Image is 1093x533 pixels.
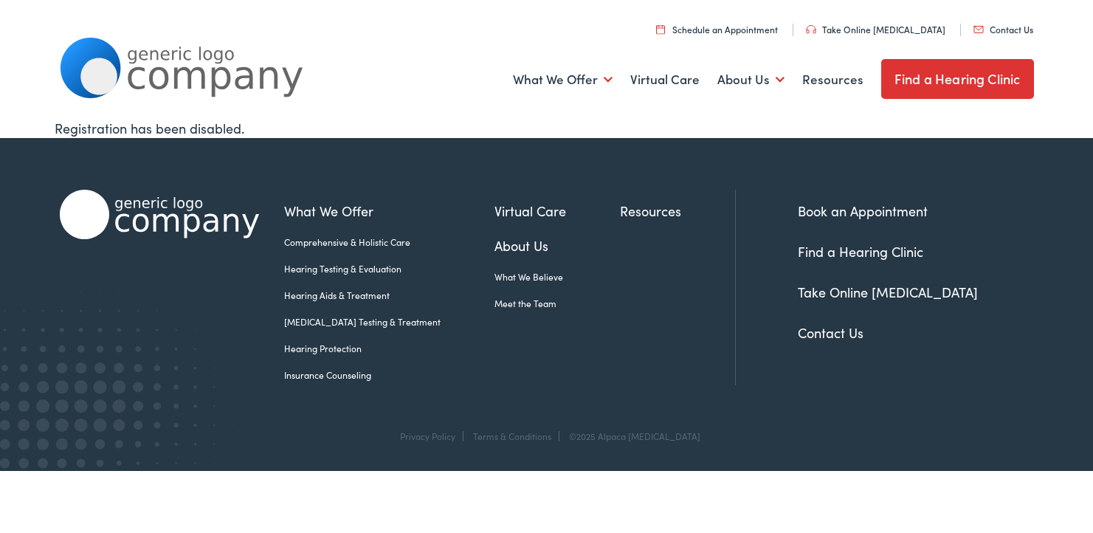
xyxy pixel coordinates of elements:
[806,25,816,34] img: utility icon
[717,52,785,107] a: About Us
[60,190,259,239] img: Alpaca Audiology
[513,52,613,107] a: What We Offer
[284,342,494,355] a: Hearing Protection
[284,315,494,329] a: [MEDICAL_DATA] Testing & Treatment
[284,235,494,249] a: Comprehensive & Holistic Care
[562,431,700,441] div: ©2025 Alpaca [MEDICAL_DATA]
[473,430,551,442] a: Terms & Conditions
[400,430,455,442] a: Privacy Policy
[798,202,928,220] a: Book an Appointment
[881,59,1034,99] a: Find a Hearing Clinic
[284,262,494,275] a: Hearing Testing & Evaluation
[494,235,620,255] a: About Us
[798,323,863,342] a: Contact Us
[494,270,620,283] a: What We Believe
[55,118,1038,138] div: Registration has been disabled.
[656,24,665,34] img: utility icon
[656,23,778,35] a: Schedule an Appointment
[284,368,494,382] a: Insurance Counseling
[494,297,620,310] a: Meet the Team
[973,26,984,33] img: utility icon
[798,242,923,261] a: Find a Hearing Clinic
[630,52,700,107] a: Virtual Care
[798,283,978,301] a: Take Online [MEDICAL_DATA]
[973,23,1033,35] a: Contact Us
[620,201,735,221] a: Resources
[284,289,494,302] a: Hearing Aids & Treatment
[494,201,620,221] a: Virtual Care
[284,201,494,221] a: What We Offer
[802,52,863,107] a: Resources
[806,23,945,35] a: Take Online [MEDICAL_DATA]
